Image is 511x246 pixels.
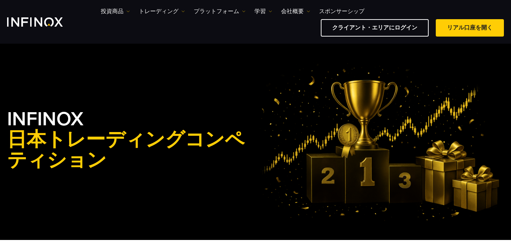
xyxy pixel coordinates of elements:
a: リアル口座を開く [436,19,504,37]
span: 日本トレーディングコンペティション [7,130,255,171]
a: 投資商品 [101,7,130,16]
a: 会社概要 [281,7,310,16]
a: トレーディング [139,7,185,16]
a: スポンサーシップ [319,7,364,16]
a: プラットフォーム [194,7,246,16]
strong: INFINOX [7,108,255,172]
a: クライアント・エリアにログイン [321,19,429,37]
a: INFINOX Logo [7,17,79,27]
a: 学習 [254,7,272,16]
